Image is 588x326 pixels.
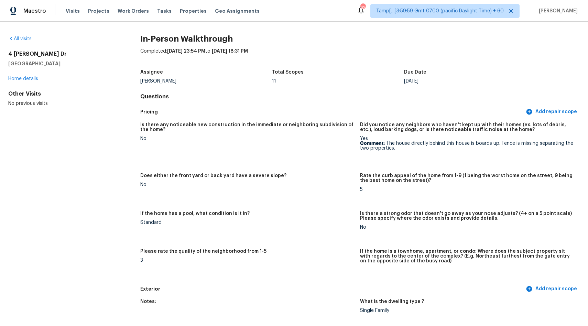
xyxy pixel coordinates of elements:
[524,283,580,295] button: Add repair scope
[157,9,172,13] span: Tasks
[360,173,574,183] h5: Rate the curb appeal of the home from 1-9 (1 being the worst home on the street, 9 being the best...
[140,249,266,254] h5: Please rate the quality of the neighborhood from 1-5
[140,211,250,216] h5: If the home has a pool, what condition is it in?
[536,8,578,14] span: [PERSON_NAME]
[360,308,574,313] div: Single Family
[360,141,574,151] p: The house directly behind this house is boards up. Fence is missing separating the two properties.
[140,93,580,100] h4: Questions
[180,8,207,14] span: Properties
[140,108,524,116] h5: Pricing
[140,136,355,141] div: No
[360,141,385,146] b: Comment:
[167,49,205,54] span: [DATE] 23:54 PM
[360,122,574,132] h5: Did you notice any neighbors who haven't kept up with their homes (ex. lots of debris, etc.), lou...
[140,299,156,304] h5: Notes:
[360,299,424,304] h5: What is the dwelling type ?
[360,225,574,230] div: No
[23,8,46,14] span: Maestro
[360,4,365,11] div: 622
[360,211,574,221] h5: Is there a strong odor that doesn't go away as your nose adjusts? (4+ on a 5 point scale) Please ...
[404,70,426,75] h5: Due Date
[140,79,272,84] div: [PERSON_NAME]
[272,79,404,84] div: 11
[140,48,580,66] div: Completed: to
[140,122,355,132] h5: Is there any noticeable new construction in the immediate or neighboring subdivision of the home?
[8,90,118,97] div: Other Visits
[524,106,580,118] button: Add repair scope
[140,258,355,263] div: 3
[140,35,580,42] h2: In-Person Walkthrough
[140,220,355,225] div: Standard
[215,8,260,14] span: Geo Assignments
[140,182,355,187] div: No
[8,60,118,67] h5: [GEOGRAPHIC_DATA]
[404,79,536,84] div: [DATE]
[8,101,48,106] span: No previous visits
[376,8,504,14] span: Tamp[…]3:59:59 Gmt 0700 (pacific Daylight Time) + 60
[360,187,574,192] div: 5
[360,249,574,263] h5: If the home is a townhome, apartment, or condo: Where does the subject property sit with regards ...
[88,8,109,14] span: Projects
[212,49,248,54] span: [DATE] 18:31 PM
[527,108,577,116] span: Add repair scope
[8,51,118,57] h2: 4 [PERSON_NAME] Dr
[527,285,577,293] span: Add repair scope
[272,70,304,75] h5: Total Scopes
[118,8,149,14] span: Work Orders
[66,8,80,14] span: Visits
[140,173,286,178] h5: Does either the front yard or back yard have a severe slope?
[8,76,38,81] a: Home details
[360,136,574,151] div: Yes
[140,285,524,293] h5: Exterior
[8,36,32,41] a: All visits
[140,70,163,75] h5: Assignee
